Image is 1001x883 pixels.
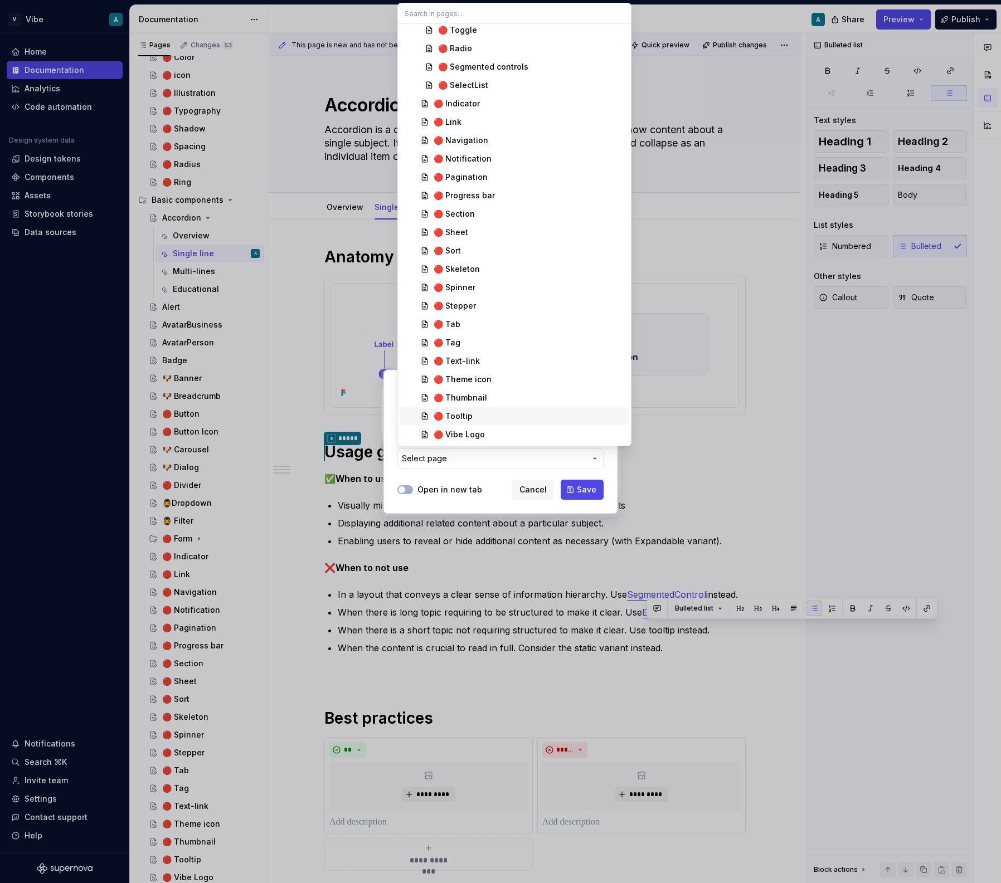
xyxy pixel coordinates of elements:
div: 🔴 Navigation [434,135,488,146]
div: 🔴 Vibe Logo [434,429,485,440]
div: 🔴 Indicator [434,98,480,109]
input: Search in pages... [398,3,631,23]
div: 🔴 Spinner [434,282,475,293]
div: 🔴 Link [434,116,461,128]
div: 🔴 Progress bar [434,190,495,201]
div: 🔴 Sort [434,245,461,256]
div: 🔴 Toggle [438,25,477,36]
div: 🔴 Notification [434,153,492,164]
div: 🔴 Sheet [434,227,468,238]
div: 🔴 Tag [434,337,460,348]
div: 🔴 Thumbnail [434,392,487,403]
div: 🔴 Tooltip [434,411,473,422]
div: 🔴 Stepper [434,300,476,311]
div: 🔴 Radio [438,43,472,54]
div: 🔴 Skeleton [434,264,480,275]
div: 🔴 Section [434,208,475,219]
div: 🔴 SelectList [438,80,488,91]
div: 🔴 Theme icon [434,374,492,385]
div: Search in pages... [398,24,631,446]
div: 🔴 Pagination [434,172,488,183]
div: 🔴 Tab [434,319,460,330]
div: 🔴 Segmented controls [438,61,528,72]
div: 🔴 Text-link [434,355,480,367]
